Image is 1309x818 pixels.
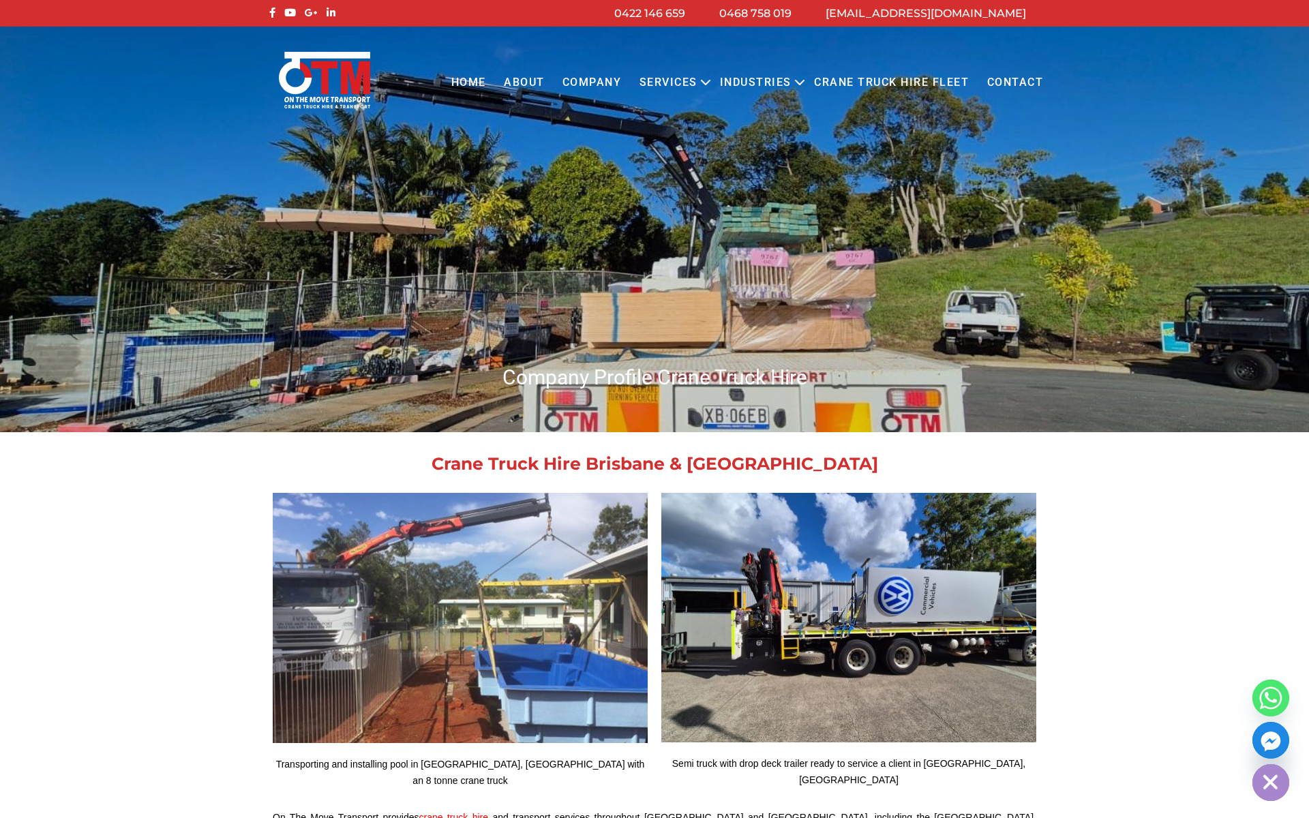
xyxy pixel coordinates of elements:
a: Home [442,64,494,102]
a: Whatsapp [1252,680,1289,716]
a: Industries [711,64,800,102]
a: 0422 146 659 [614,7,685,20]
img: Otmtransport [276,50,373,110]
a: Contact [978,64,1052,102]
a: COMPANY [554,64,631,102]
div: Crane Truck Hire Brisbane & [GEOGRAPHIC_DATA] [273,455,1036,472]
p: Transporting and installing pool in [GEOGRAPHIC_DATA], [GEOGRAPHIC_DATA] with an 8 tonne crane truck [273,757,648,789]
a: Facebook_Messenger [1252,722,1289,759]
a: About [495,64,554,102]
a: Crane Truck Hire Fleet [805,64,978,102]
a: [EMAIL_ADDRESS][DOMAIN_NAME] [826,7,1026,20]
a: 0468 758 019 [719,7,792,20]
p: Semi truck with drop deck trailer ready to service a client in [GEOGRAPHIC_DATA], [GEOGRAPHIC_DATA] [661,756,1036,789]
img: CHANGE 1 PHOTO 1 [661,493,1036,742]
a: Services [631,64,706,102]
h1: Company Profile Crane Truck Hire [266,364,1043,391]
